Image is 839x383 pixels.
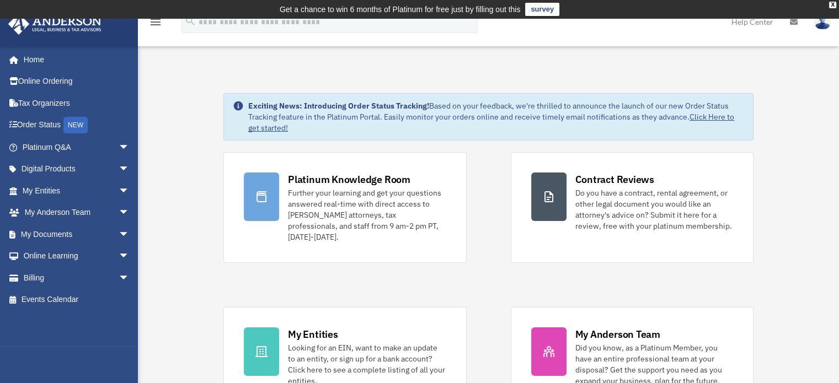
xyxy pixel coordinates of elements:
a: My Anderson Teamarrow_drop_down [8,202,146,224]
span: arrow_drop_down [119,180,141,202]
span: arrow_drop_down [119,245,141,268]
img: User Pic [814,14,831,30]
a: Digital Productsarrow_drop_down [8,158,146,180]
span: arrow_drop_down [119,136,141,159]
span: arrow_drop_down [119,158,141,181]
a: Online Learningarrow_drop_down [8,245,146,267]
a: Home [8,48,141,71]
div: NEW [63,117,88,133]
div: Based on your feedback, we're thrilled to announce the launch of our new Order Status Tracking fe... [248,100,744,133]
a: survey [525,3,559,16]
span: arrow_drop_down [119,267,141,289]
span: arrow_drop_down [119,202,141,224]
div: My Anderson Team [575,327,660,341]
div: Get a chance to win 6 months of Platinum for free just by filling out this [280,3,521,16]
a: Platinum Q&Aarrow_drop_down [8,136,146,158]
div: Contract Reviews [575,172,654,186]
a: Contract Reviews Do you have a contract, rental agreement, or other legal document you would like... [511,152,754,263]
a: Online Ordering [8,71,146,93]
a: Tax Organizers [8,92,146,114]
a: My Documentsarrow_drop_down [8,223,146,245]
a: Billingarrow_drop_down [8,267,146,289]
strong: Exciting News: Introducing Order Status Tracking! [248,101,429,111]
a: Order StatusNEW [8,114,146,137]
a: Events Calendar [8,289,146,311]
a: Click Here to get started! [248,112,734,133]
i: search [184,15,196,27]
span: arrow_drop_down [119,223,141,246]
div: close [829,2,836,8]
a: My Entitiesarrow_drop_down [8,180,146,202]
img: Anderson Advisors Platinum Portal [5,13,105,35]
div: Platinum Knowledge Room [288,172,410,186]
div: My Entities [288,327,338,341]
div: Do you have a contract, rental agreement, or other legal document you would like an attorney's ad... [575,187,733,231]
a: menu [149,19,162,29]
a: Platinum Knowledge Room Further your learning and get your questions answered real-time with dire... [223,152,466,263]
i: menu [149,15,162,29]
div: Further your learning and get your questions answered real-time with direct access to [PERSON_NAM... [288,187,446,242]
